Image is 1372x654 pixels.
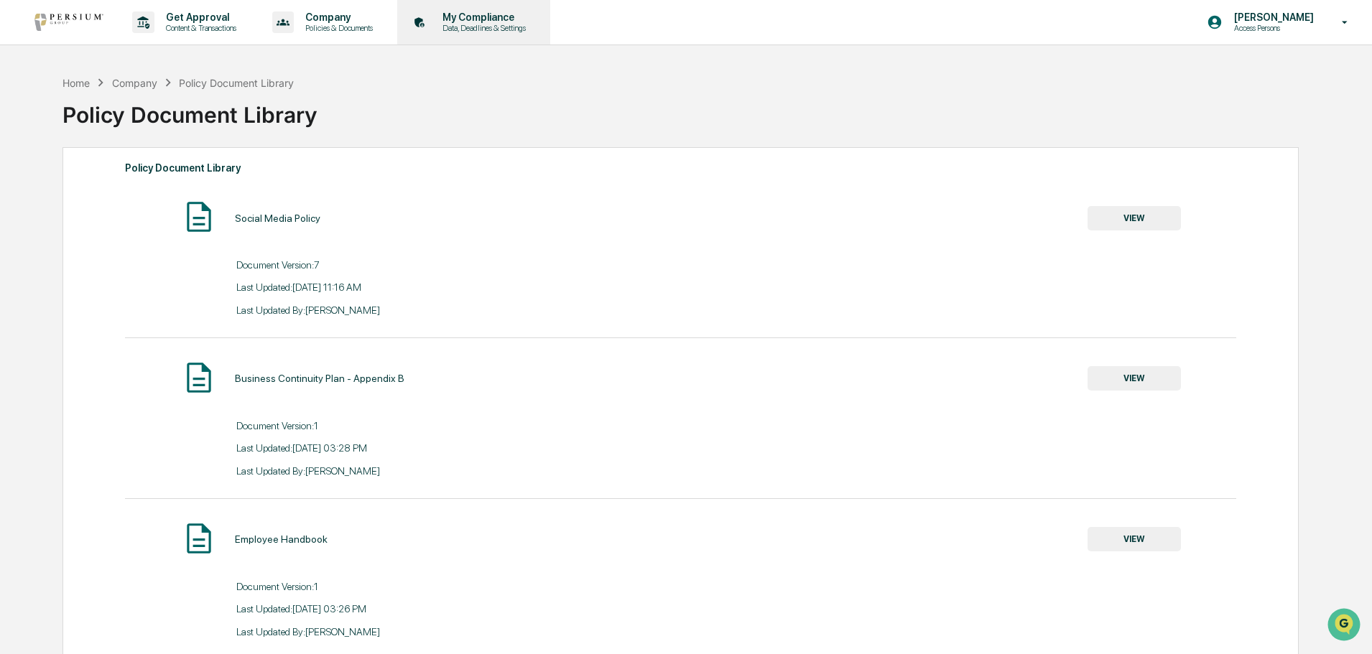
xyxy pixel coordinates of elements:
iframe: Open customer support [1326,607,1365,645]
div: Home [62,77,90,89]
img: Document Icon [181,360,217,396]
img: logo [34,14,103,31]
span: Pylon [143,243,174,254]
a: Powered byPylon [101,243,174,254]
div: We're available if you need us! [49,124,182,136]
div: Employee Handbook [235,533,328,545]
div: Last Updated: [DATE] 03:28 PM [236,442,681,454]
div: Last Updated By: [PERSON_NAME] [236,304,681,316]
img: Document Icon [181,199,217,235]
button: VIEW [1088,206,1181,230]
div: Company [112,77,157,89]
img: 1746055101610-c473b297-6a78-478c-a979-82029cc54cd1 [14,110,40,136]
button: VIEW [1088,366,1181,391]
a: 🔎Data Lookup [9,202,96,228]
div: 🗄️ [104,182,116,194]
p: Get Approval [154,11,244,23]
div: Last Updated: [DATE] 11:16 AM [236,281,681,293]
img: Document Icon [181,520,217,556]
div: Start new chat [49,110,236,124]
div: Document Version: 1 [236,420,681,431]
div: Document Version: 1 [236,581,681,592]
div: Last Updated: [DATE] 03:26 PM [236,603,681,615]
p: Data, Deadlines & Settings [431,23,533,33]
div: Policy Document Library [62,90,1297,128]
a: 🗄️Attestations [98,175,184,201]
p: Policies & Documents [294,23,380,33]
div: 🔎 [14,210,26,221]
p: Content & Transactions [154,23,244,33]
button: VIEW [1088,527,1181,551]
p: How can we help? [14,30,261,53]
p: Access Persons [1223,23,1321,33]
p: My Compliance [431,11,533,23]
p: [PERSON_NAME] [1223,11,1321,23]
div: Business Continuity Plan - Appendix B [235,373,404,384]
p: Company [294,11,380,23]
div: Social Media Policy [235,212,320,224]
span: Data Lookup [29,208,91,223]
div: Policy Document Library [125,159,1236,177]
div: Last Updated By: [PERSON_NAME] [236,465,681,477]
span: Preclearance [29,181,93,195]
div: Last Updated By: [PERSON_NAME] [236,626,681,637]
a: 🖐️Preclearance [9,175,98,201]
span: Attestations [119,181,178,195]
button: Start new chat [244,114,261,131]
div: 🖐️ [14,182,26,194]
div: Policy Document Library [179,77,294,89]
div: Document Version: 7 [236,259,681,271]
